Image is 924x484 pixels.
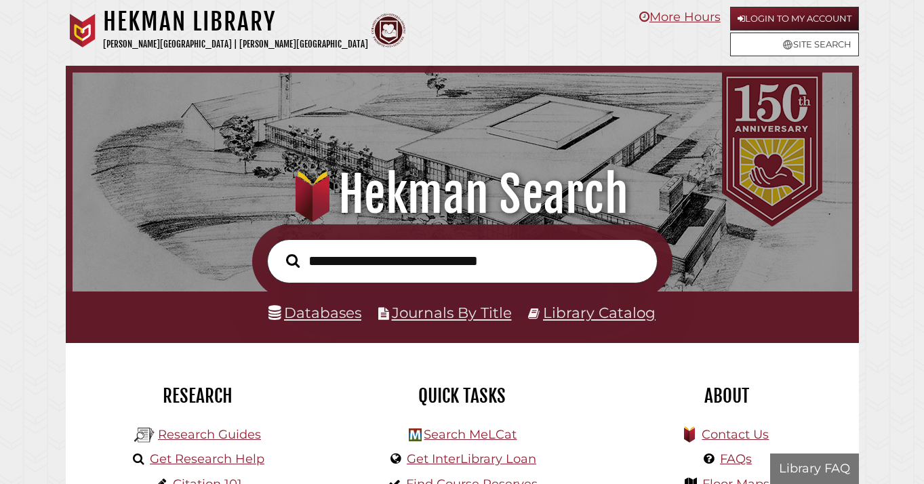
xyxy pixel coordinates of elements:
[268,304,361,321] a: Databases
[279,250,306,271] button: Search
[730,7,859,31] a: Login to My Account
[371,14,405,47] img: Calvin Theological Seminary
[543,304,656,321] a: Library Catalog
[407,451,536,466] a: Get InterLibrary Loan
[702,427,769,442] a: Contact Us
[286,254,300,268] i: Search
[392,304,512,321] a: Journals By Title
[424,427,517,442] a: Search MeLCat
[66,14,100,47] img: Calvin University
[134,425,155,445] img: Hekman Library Logo
[605,384,849,407] h2: About
[150,451,264,466] a: Get Research Help
[103,37,368,52] p: [PERSON_NAME][GEOGRAPHIC_DATA] | [PERSON_NAME][GEOGRAPHIC_DATA]
[409,428,422,441] img: Hekman Library Logo
[76,384,320,407] h2: Research
[340,384,584,407] h2: Quick Tasks
[639,9,721,24] a: More Hours
[720,451,752,466] a: FAQs
[158,427,261,442] a: Research Guides
[86,165,838,224] h1: Hekman Search
[103,7,368,37] h1: Hekman Library
[730,33,859,56] a: Site Search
